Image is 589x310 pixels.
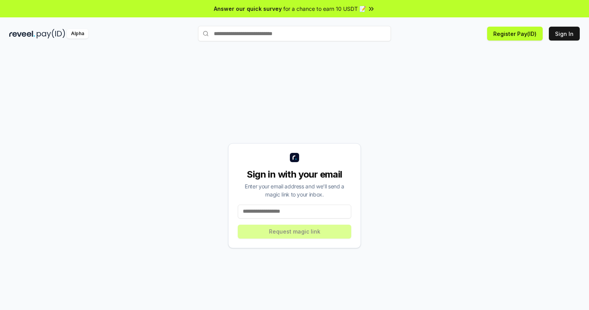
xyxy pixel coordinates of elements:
span: Answer our quick survey [214,5,282,13]
div: Enter your email address and we’ll send a magic link to your inbox. [238,182,351,198]
button: Sign In [549,27,580,41]
img: logo_small [290,153,299,162]
img: pay_id [37,29,65,39]
img: reveel_dark [9,29,35,39]
span: for a chance to earn 10 USDT 📝 [283,5,366,13]
div: Sign in with your email [238,168,351,181]
button: Register Pay(ID) [487,27,543,41]
div: Alpha [67,29,88,39]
